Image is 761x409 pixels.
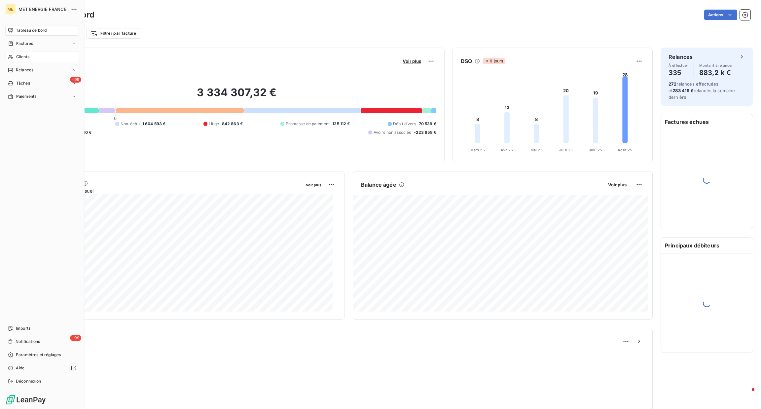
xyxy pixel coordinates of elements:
[5,4,16,15] div: ME
[16,352,61,358] span: Paramètres et réglages
[5,25,79,36] a: Tableau de bord
[70,77,81,83] span: +99
[661,114,753,130] h6: Factures échues
[18,7,67,12] span: MET ENERGIE FRANCE
[699,67,733,78] h4: 883,2 k €
[16,80,30,86] span: Tâches
[5,363,79,373] a: Aide
[403,58,421,64] span: Voir plus
[661,238,753,253] h6: Principaux débiteurs
[669,81,735,100] span: relances effectuées et relancés la semaine dernière.
[483,58,505,64] span: 9 jours
[306,183,321,187] span: Voir plus
[461,57,472,65] h6: DSO
[222,121,243,127] span: 842 863 €
[16,27,47,33] span: Tableau de bord
[559,148,573,152] tspan: Juin 25
[16,339,40,345] span: Notifications
[669,53,693,61] h6: Relances
[5,91,79,102] a: Paiements
[16,365,25,371] span: Aide
[5,394,46,405] img: Logo LeanPay
[419,121,436,127] span: 70 539 €
[530,148,543,152] tspan: Mai 25
[393,121,416,127] span: Débit divers
[589,148,602,152] tspan: Juil. 25
[5,350,79,360] a: Paramètres et réglages
[699,63,733,67] span: Montant à relancer
[704,10,737,20] button: Actions
[16,378,41,384] span: Déconnexion
[672,88,693,93] span: 283 419 €
[16,67,33,73] span: Relances
[361,181,396,189] h6: Balance âgée
[121,121,140,127] span: Non-échu
[5,52,79,62] a: Clients
[5,65,79,75] a: Relances
[37,187,301,194] span: Chiffre d'affaires mensuel
[37,86,436,106] h2: 3 334 307,32 €
[5,38,79,49] a: Factures
[86,28,140,39] button: Filtrer par facture
[401,58,423,64] button: Voir plus
[608,182,627,187] span: Voir plus
[142,121,166,127] span: 1 604 593 €
[114,116,117,121] span: 0
[470,148,485,152] tspan: Mars 25
[606,182,629,188] button: Voir plus
[501,148,513,152] tspan: Avr. 25
[16,41,33,47] span: Factures
[16,93,36,99] span: Paiements
[5,323,79,334] a: Imports
[304,182,323,188] button: Voir plus
[286,121,330,127] span: Promesse de paiement
[669,67,688,78] h4: 335
[618,148,632,152] tspan: Août 25
[332,121,350,127] span: 125 112 €
[5,78,79,89] a: +99Tâches
[739,387,754,402] iframe: Intercom live chat
[16,54,29,60] span: Clients
[16,325,30,331] span: Imports
[669,63,688,67] span: À effectuer
[374,130,411,135] span: Avoirs non associés
[70,335,81,341] span: +99
[209,121,219,127] span: Litige
[669,81,676,87] span: 272
[414,130,437,135] span: -223 858 €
